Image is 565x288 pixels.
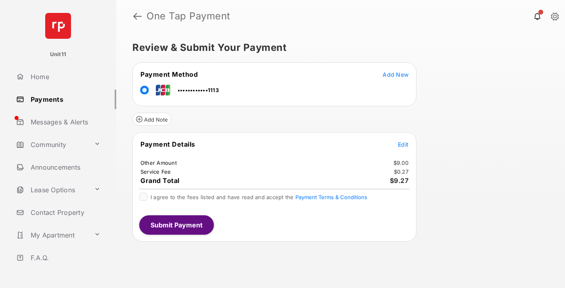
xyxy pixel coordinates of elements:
[295,194,367,200] button: I agree to the fees listed and have read and accept the
[50,50,67,59] p: Unit11
[140,70,198,78] span: Payment Method
[393,168,409,175] td: $0.27
[13,225,91,245] a: My Apartment
[178,87,219,93] span: ••••••••••••1113
[146,11,230,21] strong: One Tap Payment
[132,113,172,126] button: Add Note
[393,159,409,166] td: $9.00
[13,135,91,154] a: Community
[13,180,91,200] a: Lease Options
[13,248,116,267] a: F.A.Q.
[13,203,116,222] a: Contact Property
[132,43,542,53] h5: Review & Submit Your Payment
[140,159,177,166] td: Other Amount
[390,177,409,185] span: $9.27
[13,158,116,177] a: Announcements
[151,194,367,200] span: I agree to the fees listed and have read and accept the
[13,90,116,109] a: Payments
[139,215,214,235] button: Submit Payment
[45,13,71,39] img: svg+xml;base64,PHN2ZyB4bWxucz0iaHR0cDovL3d3dy53My5vcmcvMjAwMC9zdmciIHdpZHRoPSI2NCIgaGVpZ2h0PSI2NC...
[383,71,408,78] span: Add New
[140,140,195,148] span: Payment Details
[140,177,180,185] span: Grand Total
[13,67,116,86] a: Home
[398,140,408,148] button: Edit
[383,70,408,78] button: Add New
[140,168,172,175] td: Service Fee
[13,112,116,132] a: Messages & Alerts
[398,141,408,148] span: Edit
